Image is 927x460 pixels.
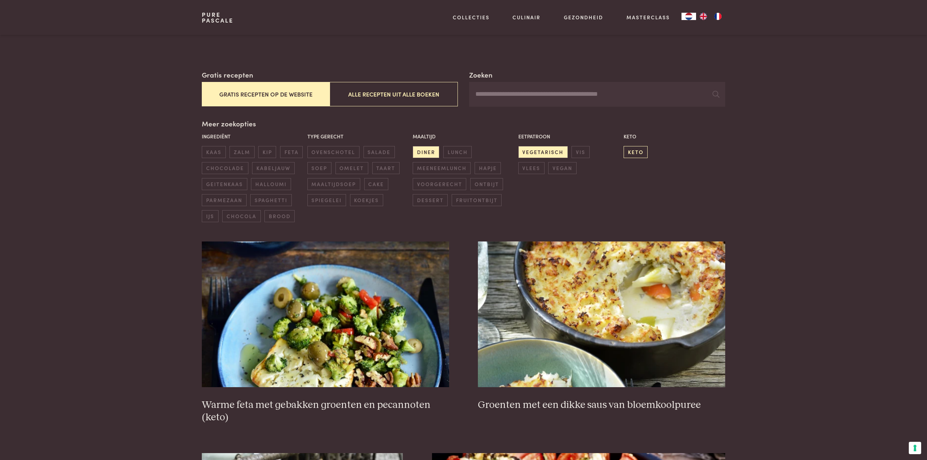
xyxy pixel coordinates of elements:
[711,13,725,20] a: FR
[307,146,360,158] span: ovenschotel
[478,241,725,387] img: Groenten met een dikke saus van bloemkoolpuree
[202,12,233,23] a: PurePascale
[696,13,711,20] a: EN
[202,241,449,387] img: Warme feta met gebakken groenten en pecannoten (keto)
[307,162,331,174] span: soep
[335,162,368,174] span: omelet
[548,162,576,174] span: vegan
[469,70,492,80] label: Zoeken
[475,162,501,174] span: hapje
[364,146,395,158] span: salade
[413,133,514,140] p: Maaltijd
[251,178,291,190] span: halloumi
[202,178,247,190] span: geitenkaas
[264,210,295,222] span: brood
[258,146,276,158] span: kip
[413,194,448,206] span: dessert
[202,194,246,206] span: parmezaan
[909,442,921,454] button: Uw voorkeuren voor toestemming voor trackingtechnologieën
[250,194,291,206] span: spaghetti
[280,146,303,158] span: feta
[413,178,466,190] span: voorgerecht
[518,146,568,158] span: vegetarisch
[478,399,725,412] h3: Groenten met een dikke saus van bloemkoolpuree
[518,133,620,140] p: Eetpatroon
[350,194,383,206] span: koekjes
[453,13,490,21] a: Collecties
[372,162,400,174] span: taart
[470,178,503,190] span: ontbijt
[202,241,449,424] a: Warme feta met gebakken groenten en pecannoten (keto) Warme feta met gebakken groenten en pecanno...
[229,146,254,158] span: zalm
[202,162,248,174] span: chocolade
[202,399,449,424] h3: Warme feta met gebakken groenten en pecannoten (keto)
[330,82,457,106] button: Alle recepten uit alle boeken
[512,13,541,21] a: Culinair
[681,13,725,20] aside: Language selected: Nederlands
[202,133,303,140] p: Ingrediënt
[626,13,670,21] a: Masterclass
[478,241,725,411] a: Groenten met een dikke saus van bloemkoolpuree Groenten met een dikke saus van bloemkoolpuree
[681,13,696,20] a: NL
[443,146,472,158] span: lunch
[252,162,294,174] span: kabeljauw
[202,210,218,222] span: ijs
[222,210,260,222] span: chocola
[681,13,696,20] div: Language
[413,162,471,174] span: meeneemlunch
[564,13,603,21] a: Gezondheid
[413,146,439,158] span: diner
[571,146,589,158] span: vis
[202,70,253,80] label: Gratis recepten
[307,133,409,140] p: Type gerecht
[696,13,725,20] ul: Language list
[307,178,360,190] span: maaltijdsoep
[624,146,648,158] span: keto
[624,133,725,140] p: Keto
[307,194,346,206] span: spiegelei
[202,146,225,158] span: kaas
[364,178,388,190] span: cake
[452,194,502,206] span: fruitontbijt
[518,162,545,174] span: vlees
[202,82,330,106] button: Gratis recepten op de website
